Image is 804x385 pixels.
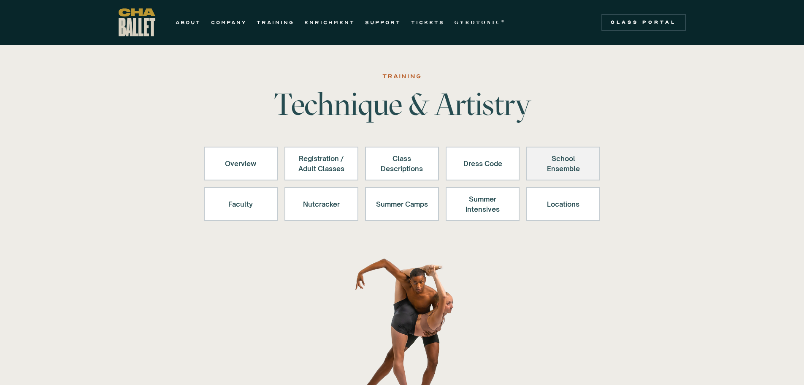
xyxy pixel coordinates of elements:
[537,153,589,174] div: School Ensemble
[271,89,534,120] h1: Technique & Artistry
[176,17,201,27] a: ABOUT
[365,17,401,27] a: SUPPORT
[284,187,358,221] a: Nutcracker
[365,187,439,221] a: Summer Camps
[376,194,428,214] div: Summer Camps
[284,147,358,180] a: Registration /Adult Classes
[606,19,681,26] div: Class Portal
[411,17,444,27] a: TICKETS
[455,17,506,27] a: GYROTONIC®
[365,147,439,180] a: Class Descriptions
[376,153,428,174] div: Class Descriptions
[457,153,509,174] div: Dress Code
[526,147,600,180] a: School Ensemble
[446,187,520,221] a: Summer Intensives
[257,17,294,27] a: TRAINING
[382,71,421,82] div: Training
[295,194,347,214] div: Nutcracker
[501,19,506,23] sup: ®
[215,153,267,174] div: Overview
[215,194,267,214] div: Faculty
[537,194,589,214] div: Locations
[204,187,278,221] a: Faculty
[304,17,355,27] a: ENRICHMENT
[601,14,686,31] a: Class Portal
[446,147,520,180] a: Dress Code
[211,17,246,27] a: COMPANY
[457,194,509,214] div: Summer Intensives
[526,187,600,221] a: Locations
[455,19,501,25] strong: GYROTONIC
[204,147,278,180] a: Overview
[119,8,155,36] a: home
[295,153,347,174] div: Registration / Adult Classes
